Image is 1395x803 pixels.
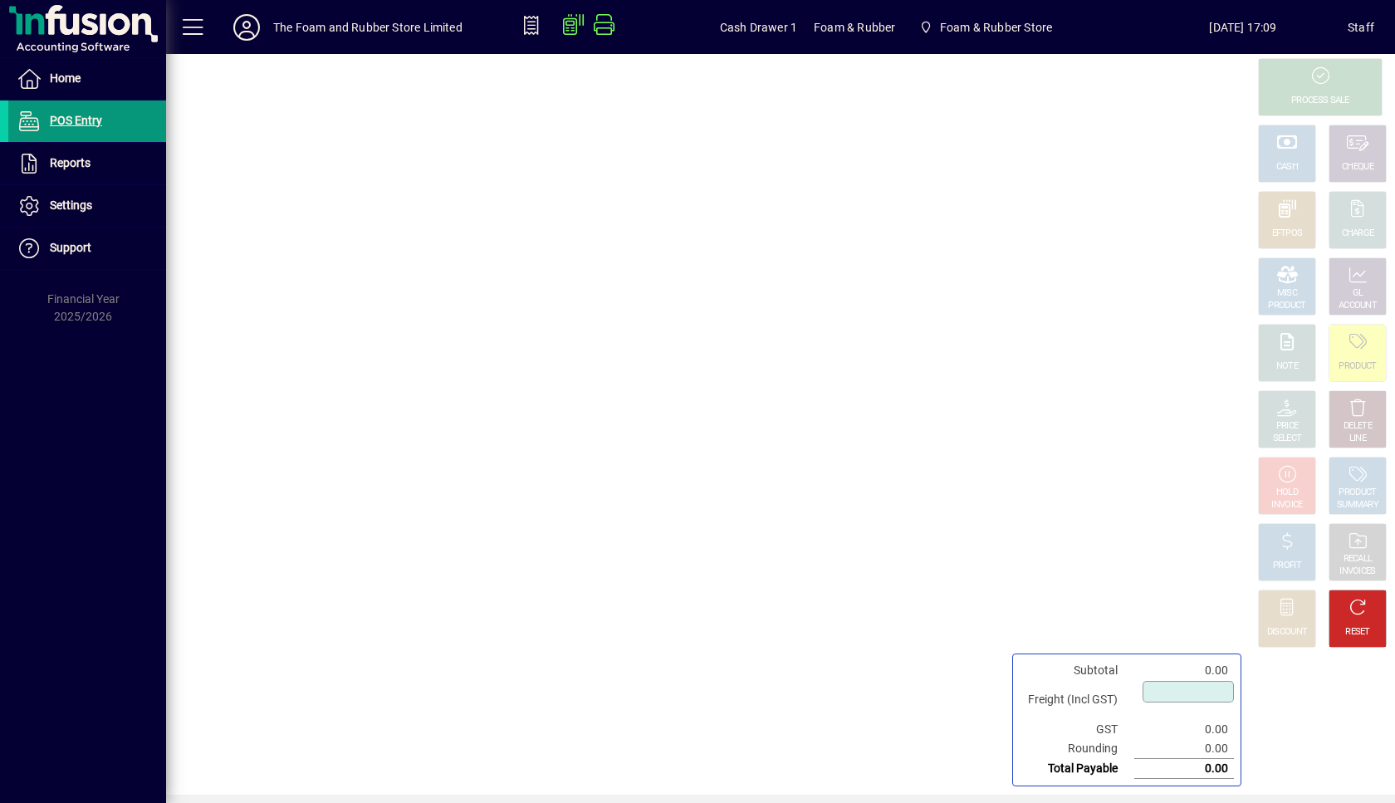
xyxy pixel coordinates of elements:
[1134,661,1234,680] td: 0.00
[1020,661,1134,680] td: Subtotal
[220,12,273,42] button: Profile
[1138,14,1348,41] span: [DATE] 17:09
[1276,487,1298,499] div: HOLD
[8,228,166,269] a: Support
[1134,739,1234,759] td: 0.00
[1339,566,1375,578] div: INVOICES
[1339,360,1376,373] div: PRODUCT
[1267,626,1307,639] div: DISCOUNT
[1020,680,1134,720] td: Freight (Incl GST)
[1272,228,1303,240] div: EFTPOS
[1020,759,1134,779] td: Total Payable
[1339,300,1377,312] div: ACCOUNT
[940,14,1052,41] span: Foam & Rubber Store
[1344,553,1373,566] div: RECALL
[1271,499,1302,512] div: INVOICE
[1339,487,1376,499] div: PRODUCT
[8,58,166,100] a: Home
[1349,433,1366,445] div: LINE
[273,14,463,41] div: The Foam and Rubber Store Limited
[1342,161,1373,174] div: CHEQUE
[720,14,797,41] span: Cash Drawer 1
[1273,560,1301,572] div: PROFIT
[1276,420,1299,433] div: PRICE
[50,198,92,212] span: Settings
[1134,759,1234,779] td: 0.00
[1276,161,1298,174] div: CASH
[1345,626,1370,639] div: RESET
[1291,95,1349,107] div: PROCESS SALE
[1276,360,1298,373] div: NOTE
[8,185,166,227] a: Settings
[50,156,91,169] span: Reports
[814,14,895,41] span: Foam & Rubber
[1020,739,1134,759] td: Rounding
[1337,499,1378,512] div: SUMMARY
[50,241,91,254] span: Support
[1277,287,1297,300] div: MISC
[912,12,1059,42] span: Foam & Rubber Store
[1344,420,1372,433] div: DELETE
[1353,287,1363,300] div: GL
[1020,720,1134,739] td: GST
[1134,720,1234,739] td: 0.00
[50,114,102,127] span: POS Entry
[50,71,81,85] span: Home
[1268,300,1305,312] div: PRODUCT
[1273,433,1302,445] div: SELECT
[8,143,166,184] a: Reports
[1348,14,1374,41] div: Staff
[1342,228,1374,240] div: CHARGE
